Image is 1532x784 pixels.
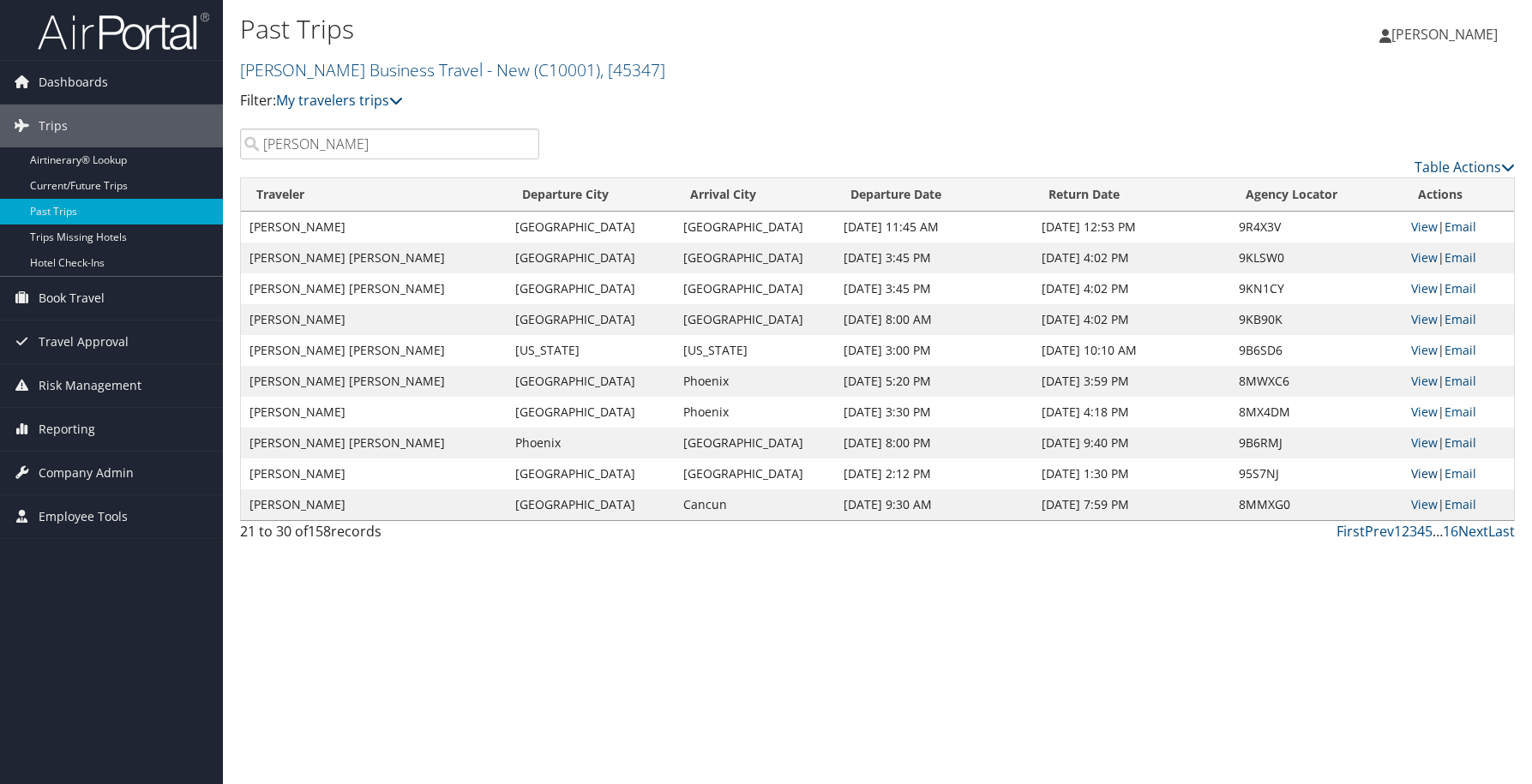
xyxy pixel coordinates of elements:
td: | [1403,212,1514,242]
a: Email [1445,249,1476,266]
td: | [1403,335,1514,366]
td: [GEOGRAPHIC_DATA] [675,304,835,335]
td: [DATE] 8:00 AM [835,304,1033,335]
a: First [1337,522,1365,541]
p: Filter: [240,90,1090,112]
th: Agency Locator: activate to sort column ascending [1230,178,1403,212]
span: Employee Tools [39,495,128,538]
a: Next [1458,522,1488,541]
span: Travel Approval [39,320,129,363]
td: [PERSON_NAME] [241,458,507,489]
a: View [1411,218,1438,235]
td: | [1403,489,1514,520]
td: [DATE] 4:02 PM [1033,304,1230,335]
th: Departure City: activate to sort column ascending [507,178,675,212]
td: [DATE] 9:30 AM [835,489,1033,520]
td: | [1403,366,1514,397]
span: Dashboards [39,61,108,104]
a: Email [1445,434,1476,451]
td: 8MX4DM [1230,397,1403,428]
a: Email [1445,311,1476,327]
h1: Past Trips [240,11,1090,47]
td: 95S7NJ [1230,458,1403,489]
td: 9KLSW0 [1230,242,1403,273]
a: 3 [1409,522,1417,541]
th: Departure Date: activate to sort column ascending [835,178,1033,212]
td: [DATE] 12:53 PM [1033,212,1230,242]
th: Return Date: activate to sort column ascending [1033,178,1230,212]
a: View [1411,342,1438,358]
td: [PERSON_NAME] [PERSON_NAME] [241,242,507,273]
td: [DATE] 5:20 PM [835,366,1033,397]
td: Phoenix [675,397,835,428]
td: 8MMXG0 [1230,489,1403,520]
span: , [ 45347 ] [600,58,665,81]
input: Search Traveler or Arrival City [240,129,539,159]
div: 21 to 30 of records [240,521,539,550]
td: 9KB90K [1230,304,1403,335]
th: Actions [1403,178,1514,212]
td: [DATE] 8:00 PM [835,428,1033,458]
td: 8MWXC6 [1230,366,1403,397]
td: [DATE] 3:59 PM [1033,366,1230,397]
a: View [1411,434,1438,451]
td: Phoenix [507,428,675,458]
td: Phoenix [675,366,835,397]
td: [DATE] 3:00 PM [835,335,1033,366]
a: Table Actions [1415,158,1515,177]
span: 158 [308,522,331,541]
td: [DATE] 3:45 PM [835,273,1033,304]
a: View [1411,465,1438,482]
th: Arrival City: activate to sort column ascending [675,178,835,212]
td: [PERSON_NAME] [241,304,507,335]
img: airportal-logo.png [38,11,209,51]
td: 9B6RMJ [1230,428,1403,458]
td: [DATE] 3:45 PM [835,242,1033,273]
a: Email [1445,373,1476,389]
td: [DATE] 3:30 PM [835,397,1033,428]
td: [DATE] 9:40 PM [1033,428,1230,458]
td: [PERSON_NAME] [PERSON_NAME] [241,335,507,366]
span: Book Travel [39,277,105,320]
a: 2 [1402,522,1409,541]
td: [DATE] 2:12 PM [835,458,1033,489]
span: [PERSON_NAME] [1391,25,1498,44]
span: Reporting [39,408,95,451]
a: Email [1445,218,1476,235]
td: 9R4X3V [1230,212,1403,242]
td: [US_STATE] [675,335,835,366]
td: [DATE] 7:59 PM [1033,489,1230,520]
td: Cancun [675,489,835,520]
span: Risk Management [39,364,141,407]
td: [GEOGRAPHIC_DATA] [675,242,835,273]
td: [DATE] 1:30 PM [1033,458,1230,489]
td: [DATE] 11:45 AM [835,212,1033,242]
td: 9KN1CY [1230,273,1403,304]
span: … [1433,522,1443,541]
a: 5 [1425,522,1433,541]
td: [GEOGRAPHIC_DATA] [675,428,835,458]
td: [DATE] 4:02 PM [1033,242,1230,273]
td: [GEOGRAPHIC_DATA] [507,304,675,335]
td: | [1403,428,1514,458]
td: [GEOGRAPHIC_DATA] [507,458,675,489]
a: [PERSON_NAME] [1379,9,1515,60]
a: My travelers trips [276,91,403,110]
td: 9B6SD6 [1230,335,1403,366]
a: Email [1445,496,1476,512]
a: [PERSON_NAME] Business Travel - New [240,58,665,81]
a: Email [1445,465,1476,482]
td: [PERSON_NAME] [PERSON_NAME] [241,366,507,397]
a: View [1411,496,1438,512]
td: [GEOGRAPHIC_DATA] [675,273,835,304]
td: | [1403,397,1514,428]
a: Prev [1365,522,1394,541]
span: Trips [39,105,68,147]
td: [DATE] 4:18 PM [1033,397,1230,428]
a: 4 [1417,522,1425,541]
td: [US_STATE] [507,335,675,366]
a: View [1411,249,1438,266]
td: [GEOGRAPHIC_DATA] [507,242,675,273]
td: | [1403,458,1514,489]
td: [PERSON_NAME] [241,489,507,520]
